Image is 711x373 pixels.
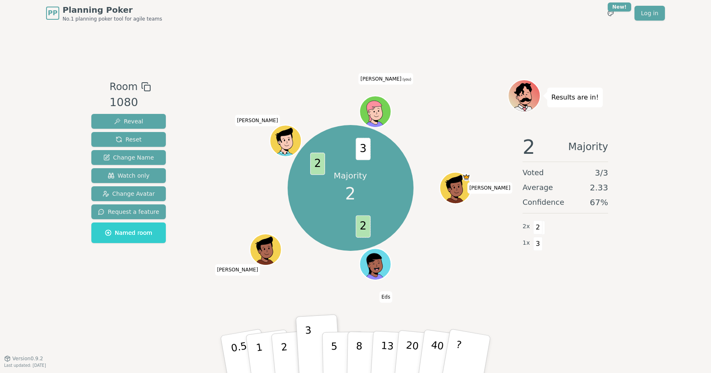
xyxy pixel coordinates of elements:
[109,79,137,94] span: Room
[533,237,543,251] span: 3
[91,168,166,183] button: Watch only
[102,190,155,198] span: Change Avatar
[91,186,166,201] button: Change Avatar
[109,94,151,111] div: 1080
[310,153,325,175] span: 2
[590,182,608,193] span: 2.33
[608,2,631,12] div: New!
[105,229,152,237] span: Named room
[63,16,162,22] span: No.1 planning poker tool for agile teams
[345,181,355,206] span: 2
[4,363,46,368] span: Last updated: [DATE]
[595,167,608,178] span: 3 / 3
[103,153,154,162] span: Change Name
[523,197,564,208] span: Confidence
[590,197,608,208] span: 67 %
[523,167,544,178] span: Voted
[568,137,608,157] span: Majority
[98,208,159,216] span: Request a feature
[355,138,370,160] span: 3
[235,115,280,126] span: Click to change your name
[334,170,367,181] p: Majority
[91,204,166,219] button: Request a feature
[91,222,166,243] button: Named room
[360,97,390,126] button: Click to change your avatar
[215,264,260,276] span: Click to change your name
[48,8,57,18] span: PP
[634,6,665,21] a: Log in
[46,4,162,22] a: PPPlanning PokerNo.1 planning poker tool for agile teams
[467,182,513,194] span: Click to change your name
[4,355,43,362] button: Version0.9.2
[523,222,530,231] span: 2 x
[305,324,314,369] p: 3
[12,355,43,362] span: Version 0.9.2
[355,215,370,238] span: 2
[108,171,150,180] span: Watch only
[603,6,618,21] button: New!
[358,73,413,84] span: Click to change your name
[533,220,543,234] span: 2
[91,132,166,147] button: Reset
[551,92,599,103] p: Results are in!
[63,4,162,16] span: Planning Poker
[523,137,535,157] span: 2
[523,239,530,248] span: 1 x
[379,291,392,303] span: Click to change your name
[91,150,166,165] button: Change Name
[523,182,553,193] span: Average
[114,117,143,125] span: Reveal
[402,77,411,81] span: (you)
[116,135,142,144] span: Reset
[91,114,166,129] button: Reveal
[462,173,470,181] span: Isaac is the host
